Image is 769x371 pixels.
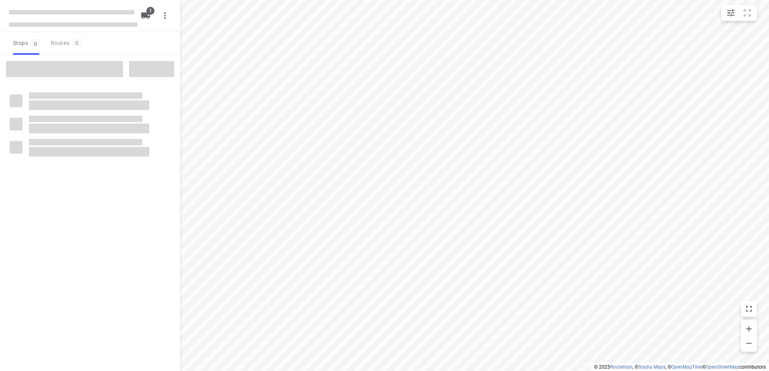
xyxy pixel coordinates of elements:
[594,364,766,370] li: © 2025 , © , © © contributors
[723,5,739,21] button: Map settings
[671,364,702,370] a: OpenMapTiles
[638,364,666,370] a: Stadia Maps
[610,364,633,370] a: Routetitan
[721,5,757,21] div: small contained button group
[706,364,739,370] a: OpenStreetMap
